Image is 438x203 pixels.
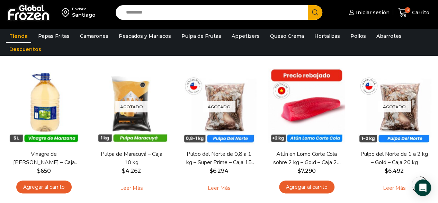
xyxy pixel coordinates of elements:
[378,101,411,112] p: Agotado
[115,29,175,43] a: Pescados y Mariscos
[203,101,235,112] p: Agotado
[122,168,125,174] span: $
[77,29,112,43] a: Camarones
[308,5,322,20] button: Search button
[209,168,229,174] bdi: 6.294
[347,29,369,43] a: Pollos
[385,168,404,174] bdi: 6.492
[372,180,416,195] a: Leé más sobre “Pulpo del Norte de 1 a 2 kg - Gold - Caja 20 kg”
[184,150,254,166] a: Pulpo del Norte de 0,8 a 1 kg – Super Prime – Caja 15 kg
[311,29,343,43] a: Hortalizas
[297,168,301,174] span: $
[297,168,316,174] bdi: 7.290
[359,150,429,166] a: Pulpo del Norte de 1 a 2 kg – Gold – Caja 20 kg
[72,11,96,18] div: Santiago
[414,179,431,196] div: Open Intercom Messenger
[279,180,334,193] a: Agregar al carrito: “Atún en Lomo Corte Cola sobre 2 kg - Gold – Caja 20 kg”
[6,43,45,56] a: Descuentos
[267,29,307,43] a: Queso Crema
[197,180,241,195] a: Leé más sobre “Pulpo del Norte de 0,8 a 1 kg - Super Prime - Caja 15 kg”
[347,6,390,19] a: Iniciar sesión
[109,180,153,195] a: Leé más sobre “Pulpa de Maracuyá – Caja 10 kg”
[209,168,213,174] span: $
[35,29,73,43] a: Papas Fritas
[385,168,388,174] span: $
[16,180,72,193] a: Agregar al carrito: “Vinagre de Manzana Higueras - Caja 20 litros”
[405,7,410,13] span: 0
[6,29,31,43] a: Tienda
[272,150,341,166] a: Atún en Lomo Corte Cola sobre 2 kg – Gold – Caja 20 kg
[354,9,390,16] span: Iniciar sesión
[37,168,51,174] bdi: 650
[97,150,166,166] a: Pulpa de Maracuyá – Caja 10 kg
[115,101,148,112] p: Agotado
[37,168,41,174] span: $
[72,7,96,11] div: Enviar a
[373,29,405,43] a: Abarrotes
[122,168,141,174] bdi: 4.262
[396,5,431,21] a: 0 Carrito
[410,9,429,16] span: Carrito
[178,29,225,43] a: Pulpa de Frutas
[62,7,72,18] img: address-field-icon.svg
[9,150,79,166] a: Vinagre de [PERSON_NAME] – Caja 20 litros
[228,29,263,43] a: Appetizers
